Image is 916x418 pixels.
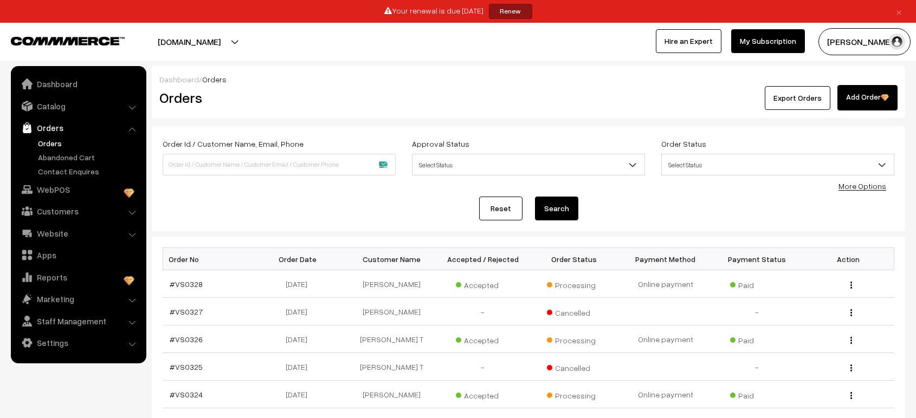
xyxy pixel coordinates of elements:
a: Renew [489,4,532,19]
a: Dashboard [14,74,143,94]
span: Select Status [661,154,894,175]
a: × [892,5,906,18]
span: Processing [547,387,601,401]
th: Order Date [254,248,346,270]
span: Processing [547,277,601,291]
a: My Subscription [731,29,805,53]
td: [PERSON_NAME] [346,298,437,325]
a: Reports [14,267,143,287]
a: Contact Enquires [35,166,143,177]
a: Abandoned Cart [35,152,143,163]
td: [PERSON_NAME] T [346,353,437,381]
a: #VS0324 [170,390,203,399]
img: Menu [850,309,852,316]
button: Export Orders [765,86,830,110]
a: Staff Management [14,311,143,331]
th: Order Status [528,248,620,270]
a: Settings [14,333,143,352]
label: Approval Status [412,138,469,149]
td: [PERSON_NAME] T [346,325,437,353]
span: Paid [730,332,784,346]
span: Processing [547,332,601,346]
img: Menu [850,337,852,344]
span: Accepted [456,332,510,346]
td: [DATE] [254,381,346,408]
td: Online payment [620,381,712,408]
td: [DATE] [254,325,346,353]
a: Add Order [837,85,898,110]
td: [PERSON_NAME] [346,270,437,298]
a: COMMMERCE [11,34,106,47]
button: [PERSON_NAME] [818,28,911,55]
td: - [437,353,528,381]
span: Select Status [662,155,894,174]
label: Order Status [661,138,706,149]
a: Website [14,224,143,243]
a: More Options [838,181,886,191]
button: Search [535,197,578,220]
td: [DATE] [254,353,346,381]
td: - [437,298,528,325]
a: Orders [14,118,143,138]
th: Customer Name [346,248,437,270]
th: Payment Status [711,248,803,270]
img: COMMMERCE [11,37,125,45]
img: Menu [850,392,852,399]
a: WebPOS [14,180,143,199]
a: Apps [14,245,143,265]
button: [DOMAIN_NAME] [120,28,259,55]
a: Dashboard [159,75,199,84]
input: Order Id / Customer Name / Customer Email / Customer Phone [163,154,396,175]
img: Menu [850,282,852,289]
span: Accepted [456,387,510,401]
th: Payment Method [620,248,712,270]
div: / [159,74,898,85]
td: [DATE] [254,270,346,298]
span: Accepted [456,277,510,291]
a: #VS0326 [170,335,203,344]
a: #VS0327 [170,307,203,316]
span: Cancelled [547,360,601,374]
th: Accepted / Rejected [437,248,528,270]
th: Action [803,248,894,270]
td: Online payment [620,325,712,353]
span: Select Status [412,154,645,175]
span: Cancelled [547,304,601,318]
span: Select Status [412,155,644,174]
a: Hire an Expert [656,29,721,53]
a: #VS0328 [170,279,203,289]
a: Catalog [14,96,143,116]
td: - [711,298,803,325]
a: Reset [479,197,522,220]
td: Online payment [620,270,712,298]
span: Paid [730,387,784,401]
td: [DATE] [254,298,346,325]
label: Order Id / Customer Name, Email, Phone [163,138,304,149]
a: Orders [35,138,143,149]
a: Customers [14,201,143,221]
td: - [711,353,803,381]
td: [PERSON_NAME] [346,381,437,408]
h2: Orders [159,89,395,106]
img: user [889,34,905,50]
a: Marketing [14,289,143,309]
a: #VS0325 [170,362,203,371]
span: Orders [202,75,227,84]
th: Order No [163,248,255,270]
span: Paid [730,277,784,291]
img: Menu [850,364,852,371]
div: Your renewal is due [DATE] [4,4,912,19]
